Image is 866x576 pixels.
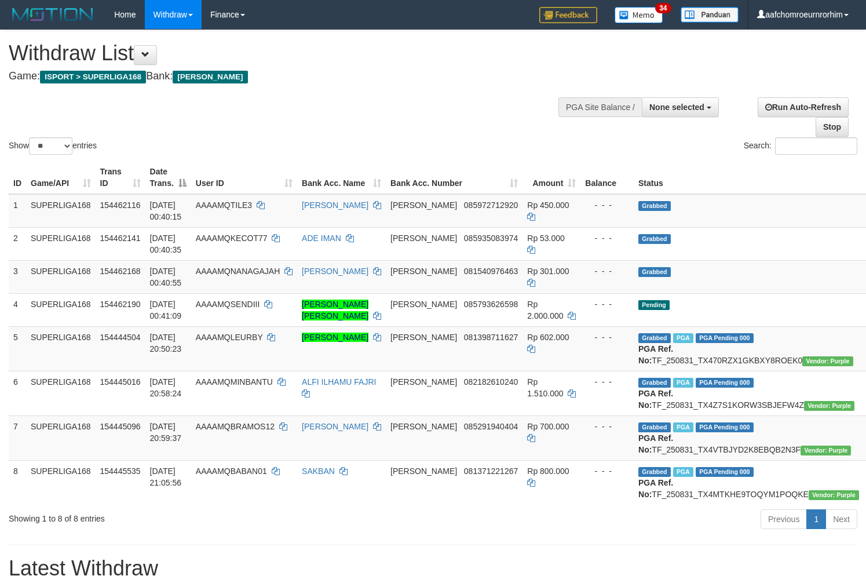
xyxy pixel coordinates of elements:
span: Rp 800.000 [527,466,569,476]
div: - - - [585,298,629,310]
span: 154445016 [100,377,141,387]
div: - - - [585,465,629,477]
td: SUPERLIGA168 [26,227,96,260]
span: [PERSON_NAME] [390,333,457,342]
span: [DATE] 20:50:23 [150,333,182,353]
span: Rp 450.000 [527,200,569,210]
span: [DATE] 00:41:09 [150,300,182,320]
span: Marked by aafheankoy [673,422,693,432]
div: - - - [585,232,629,244]
span: AAAAMQTILE3 [196,200,252,210]
div: - - - [585,421,629,432]
td: TF_250831_TX4Z7S1KORW3SBJEFW4Z [634,371,864,415]
span: PGA Pending [696,333,754,343]
span: [PERSON_NAME] [173,71,247,83]
span: Vendor URL: https://trx4.1velocity.biz [802,356,853,366]
b: PGA Ref. No: [638,344,673,365]
a: Previous [761,509,807,529]
span: 34 [655,3,671,13]
span: Marked by aafheankoy [673,378,693,388]
span: Copy 082182610240 to clipboard [464,377,518,387]
span: AAAAMQBABAN01 [196,466,267,476]
td: 3 [9,260,26,293]
span: AAAAMQBRAMOS12 [196,422,275,431]
a: [PERSON_NAME] [302,422,368,431]
a: 1 [806,509,826,529]
td: SUPERLIGA168 [26,194,96,228]
span: None selected [649,103,704,112]
span: Rp 2.000.000 [527,300,563,320]
span: 154445535 [100,466,141,476]
th: Amount: activate to sort column ascending [522,161,580,194]
td: 1 [9,194,26,228]
span: [PERSON_NAME] [390,200,457,210]
img: MOTION_logo.png [9,6,97,23]
span: 154444504 [100,333,141,342]
span: 154462190 [100,300,141,309]
span: [PERSON_NAME] [390,234,457,243]
a: Next [825,509,857,529]
th: Date Trans.: activate to sort column descending [145,161,191,194]
span: Rp 53.000 [527,234,565,243]
th: Bank Acc. Number: activate to sort column ascending [386,161,522,194]
span: PGA Pending [696,422,754,432]
span: [DATE] 00:40:55 [150,267,182,287]
span: Grabbed [638,201,671,211]
a: [PERSON_NAME] [302,267,368,276]
b: PGA Ref. No: [638,389,673,410]
span: Rp 700.000 [527,422,569,431]
th: Bank Acc. Name: activate to sort column ascending [297,161,386,194]
span: AAAAMQSENDIII [196,300,260,309]
div: - - - [585,265,629,277]
th: User ID: activate to sort column ascending [191,161,297,194]
td: 6 [9,371,26,415]
th: Game/API: activate to sort column ascending [26,161,96,194]
span: Copy 081398711627 to clipboard [464,333,518,342]
img: panduan.png [681,7,739,23]
span: [PERSON_NAME] [390,377,457,387]
span: Copy 081540976463 to clipboard [464,267,518,276]
span: Rp 602.000 [527,333,569,342]
h4: Game: Bank: [9,71,566,82]
span: Grabbed [638,267,671,277]
td: 2 [9,227,26,260]
span: AAAAMQLEURBY [196,333,263,342]
span: AAAAMQMINBANTU [196,377,273,387]
span: [DATE] 20:58:24 [150,377,182,398]
span: Marked by aafounsreynich [673,333,693,343]
span: [PERSON_NAME] [390,422,457,431]
th: Status [634,161,864,194]
a: ALFI ILHAMU FAJRI [302,377,376,387]
th: Balance [580,161,634,194]
span: PGA Pending [696,467,754,477]
td: 8 [9,460,26,505]
td: SUPERLIGA168 [26,326,96,371]
td: 4 [9,293,26,326]
th: Trans ID: activate to sort column ascending [96,161,145,194]
div: Showing 1 to 8 of 8 entries [9,508,352,524]
td: TF_250831_TX470RZX1GKBXY8ROEK0 [634,326,864,371]
span: Copy 085793626598 to clipboard [464,300,518,309]
span: [PERSON_NAME] [390,300,457,309]
td: TF_250831_TX4VTBJYD2K8EBQB2N3F [634,415,864,460]
td: 5 [9,326,26,371]
span: Vendor URL: https://trx4.1velocity.biz [804,401,854,411]
span: AAAAMQNANAGAJAH [196,267,280,276]
a: Run Auto-Refresh [758,97,849,117]
a: ADE IMAN [302,234,341,243]
span: Grabbed [638,378,671,388]
span: 154462141 [100,234,141,243]
span: Copy 081371221267 to clipboard [464,466,518,476]
span: Grabbed [638,234,671,244]
div: - - - [585,376,629,388]
span: Grabbed [638,333,671,343]
h1: Withdraw List [9,42,566,65]
a: SAKBAN [302,466,335,476]
span: Vendor URL: https://trx4.1velocity.biz [809,490,859,500]
b: PGA Ref. No: [638,478,673,499]
span: Copy 085291940404 to clipboard [464,422,518,431]
span: [DATE] 00:40:35 [150,234,182,254]
a: Stop [816,117,849,137]
span: Grabbed [638,422,671,432]
span: [DATE] 20:59:37 [150,422,182,443]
